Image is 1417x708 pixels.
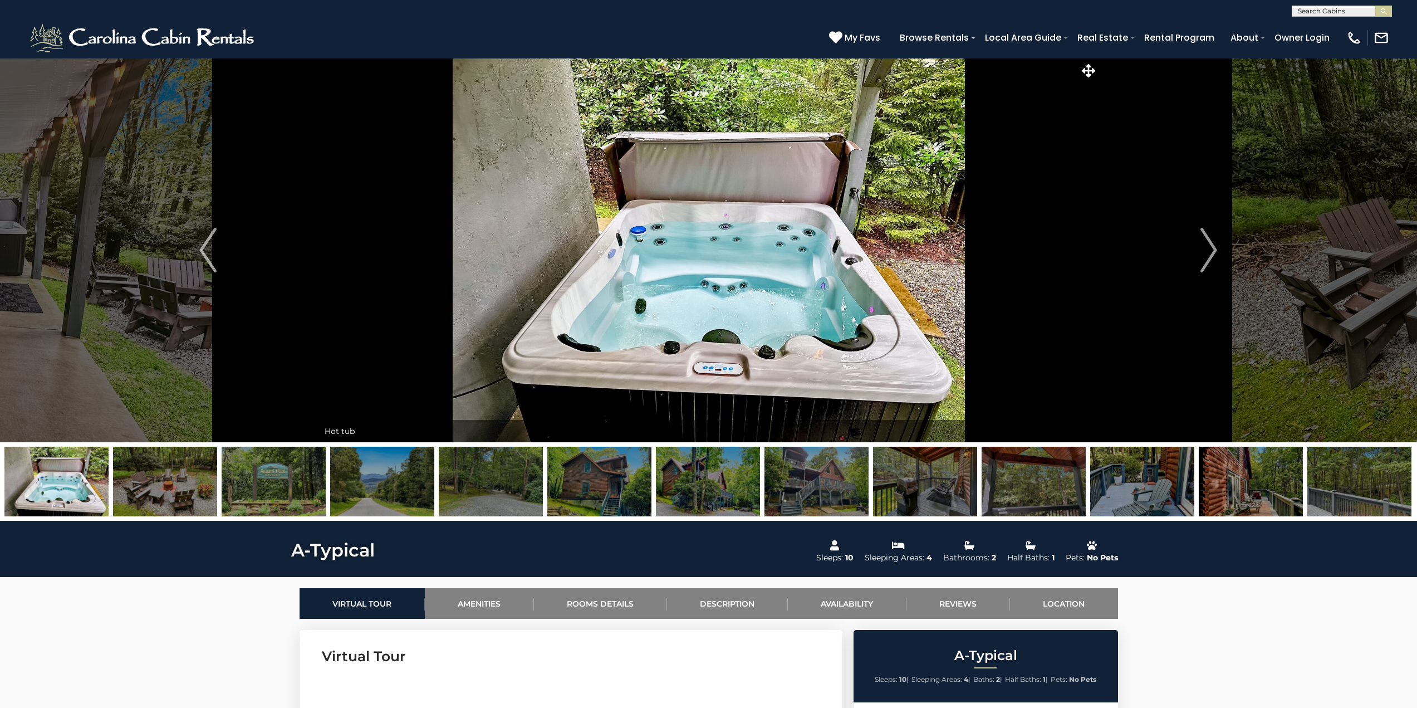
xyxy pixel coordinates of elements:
[4,447,109,516] img: 169125641
[534,588,667,619] a: Rooms Details
[547,447,651,516] img: 169125633
[425,588,534,619] a: Amenities
[1069,675,1096,683] strong: No Pets
[1225,28,1264,47] a: About
[113,447,217,516] img: 169125644
[319,420,1099,442] div: Hot tub
[906,588,1010,619] a: Reviews
[1307,447,1411,516] img: 169125638
[788,588,906,619] a: Availability
[845,31,880,45] span: My Favs
[1139,28,1220,47] a: Rental Program
[222,447,326,516] img: 169125630
[1098,58,1320,442] button: Next
[856,648,1115,663] h2: A-Typical
[330,447,434,516] img: 169125631
[1043,675,1046,683] strong: 1
[973,672,1002,687] li: |
[1346,30,1362,46] img: phone-regular-white.png
[996,675,1000,683] strong: 2
[1072,28,1134,47] a: Real Estate
[97,58,319,442] button: Previous
[1199,447,1303,516] img: 169125637
[1010,588,1118,619] a: Location
[1051,675,1067,683] span: Pets:
[1005,675,1041,683] span: Half Baths:
[875,675,898,683] span: Sleeps:
[1090,447,1194,516] img: 169125636
[28,21,259,55] img: White-1-2.png
[964,675,968,683] strong: 4
[1200,228,1217,272] img: arrow
[979,28,1067,47] a: Local Area Guide
[875,672,909,687] li: |
[667,588,788,619] a: Description
[982,447,1086,516] img: 169125643
[829,31,883,45] a: My Favs
[899,675,906,683] strong: 10
[439,447,543,516] img: 169125632
[894,28,974,47] a: Browse Rentals
[1269,28,1335,47] a: Owner Login
[764,447,869,516] img: 169125635
[300,588,425,619] a: Virtual Tour
[322,647,820,666] h3: Virtual Tour
[911,675,962,683] span: Sleeping Areas:
[656,447,760,516] img: 169125634
[973,675,994,683] span: Baths:
[199,228,216,272] img: arrow
[873,447,977,516] img: 169125642
[911,672,970,687] li: |
[1005,672,1048,687] li: |
[1374,30,1389,46] img: mail-regular-white.png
